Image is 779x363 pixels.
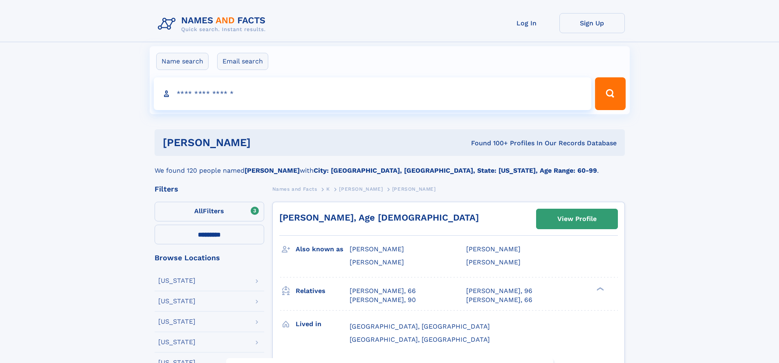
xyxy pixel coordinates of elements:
[466,245,521,253] span: [PERSON_NAME]
[272,184,317,194] a: Names and Facts
[595,286,604,291] div: ❯
[158,277,195,284] div: [US_STATE]
[350,245,404,253] span: [PERSON_NAME]
[279,212,479,223] a: [PERSON_NAME], Age [DEMOGRAPHIC_DATA]
[326,184,330,194] a: K
[350,295,416,304] a: [PERSON_NAME], 90
[350,286,416,295] a: [PERSON_NAME], 66
[559,13,625,33] a: Sign Up
[339,186,383,192] span: [PERSON_NAME]
[466,295,532,304] a: [PERSON_NAME], 66
[158,318,195,325] div: [US_STATE]
[296,242,350,256] h3: Also known as
[466,286,532,295] a: [PERSON_NAME], 96
[466,258,521,266] span: [PERSON_NAME]
[296,317,350,331] h3: Lived in
[339,184,383,194] a: [PERSON_NAME]
[296,284,350,298] h3: Relatives
[350,258,404,266] span: [PERSON_NAME]
[361,139,617,148] div: Found 100+ Profiles In Our Records Database
[154,77,592,110] input: search input
[158,298,195,304] div: [US_STATE]
[158,339,195,345] div: [US_STATE]
[350,336,490,343] span: [GEOGRAPHIC_DATA], [GEOGRAPHIC_DATA]
[155,254,264,262] div: Browse Locations
[217,53,268,70] label: Email search
[314,167,597,174] b: City: [GEOGRAPHIC_DATA], [GEOGRAPHIC_DATA], State: [US_STATE], Age Range: 60-99
[326,186,330,192] span: K
[156,53,209,70] label: Name search
[155,202,264,221] label: Filters
[194,207,203,215] span: All
[350,322,490,330] span: [GEOGRAPHIC_DATA], [GEOGRAPHIC_DATA]
[163,138,361,148] h1: [PERSON_NAME]
[245,167,300,174] b: [PERSON_NAME]
[494,13,559,33] a: Log In
[155,13,272,35] img: Logo Names and Facts
[155,185,264,193] div: Filters
[537,209,617,229] a: View Profile
[155,156,625,176] div: We found 120 people named with .
[595,77,625,110] button: Search Button
[392,186,436,192] span: [PERSON_NAME]
[557,210,597,228] div: View Profile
